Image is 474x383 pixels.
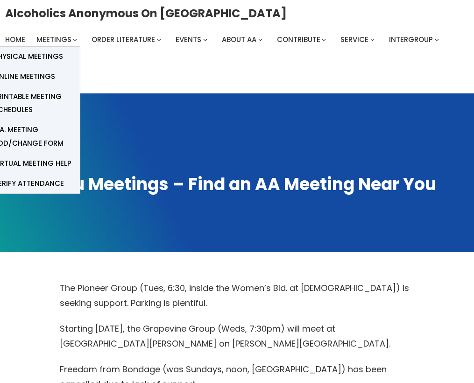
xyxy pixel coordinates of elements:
a: Intergroup [389,33,433,46]
a: About AA [222,33,256,46]
span: Events [176,35,201,44]
button: Contribute submenu [322,37,326,42]
button: Service submenu [370,37,375,42]
a: Home [5,33,25,46]
a: Meetings [36,33,71,46]
a: Service [340,33,368,46]
button: Intergroup submenu [435,37,439,42]
span: Contribute [277,35,320,44]
span: Service [340,35,368,44]
nav: Intergroup [5,33,442,46]
span: Order Literature [92,35,155,44]
p: Starting [DATE], the Grapevine Group (Weds, 7:30pm) will meet at [GEOGRAPHIC_DATA][PERSON_NAME] o... [60,321,415,351]
a: Contribute [277,33,320,46]
p: The Pioneer Group (Tues, 6:30, inside the Women’s Bld. at [DEMOGRAPHIC_DATA]) is seeking support.... [60,281,415,310]
button: Events submenu [203,37,207,42]
span: Intergroup [389,35,433,44]
button: About AA submenu [258,37,262,42]
button: Meetings submenu [73,37,77,42]
h1: Oahu Meetings – Find an AA Meeting Near You [8,173,466,196]
span: Meetings [36,35,71,44]
a: Alcoholics Anonymous on [GEOGRAPHIC_DATA] [5,3,287,23]
span: Home [5,35,25,44]
a: Events [176,33,201,46]
span: About AA [222,35,256,44]
button: Order Literature submenu [157,37,161,42]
